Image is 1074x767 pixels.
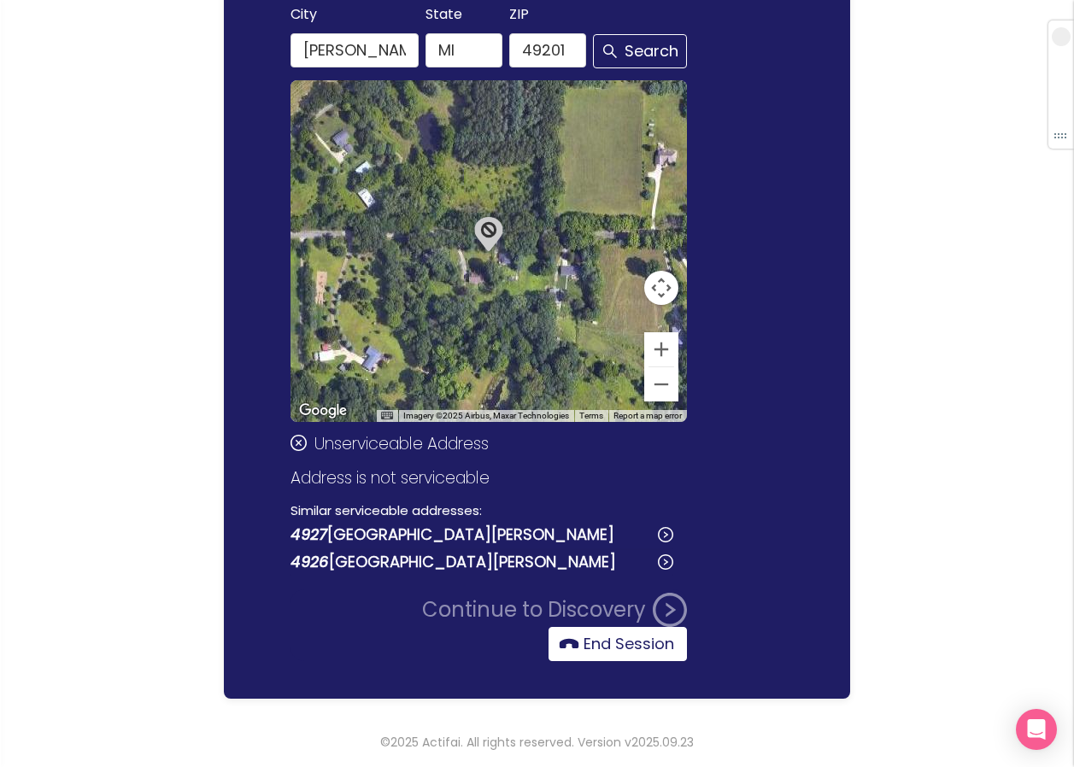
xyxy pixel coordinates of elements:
button: Map camera controls [644,271,678,305]
button: 4927[GEOGRAPHIC_DATA][PERSON_NAME] [291,521,673,548]
span: Unserviceable Address [314,432,489,455]
button: Search [593,34,687,68]
div: Open Intercom Messenger [1016,709,1057,750]
span: Address is not serviceable [291,466,490,489]
span: City [291,3,317,26]
span: Imagery ©2025 Airbus, Maxar Technologies [403,411,569,420]
a: Open this area in Google Maps (opens a new window) [295,400,351,422]
a: Terms (opens in new tab) [579,411,603,420]
span: ZIP [509,3,529,26]
a: Report a map error [613,411,682,420]
img: Google [295,400,351,422]
p: Similar serviceable addresses: [291,501,687,521]
span: State [425,3,462,26]
button: Zoom out [644,367,678,401]
span: close-circle [291,435,307,451]
button: Keyboard shortcuts [381,410,393,422]
input: Jackson [291,33,418,67]
input: MI [425,33,502,67]
input: 49201 [509,33,586,67]
button: End Session [549,627,687,661]
button: 4926[GEOGRAPHIC_DATA][PERSON_NAME] [291,548,673,576]
button: Zoom in [644,332,678,366]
